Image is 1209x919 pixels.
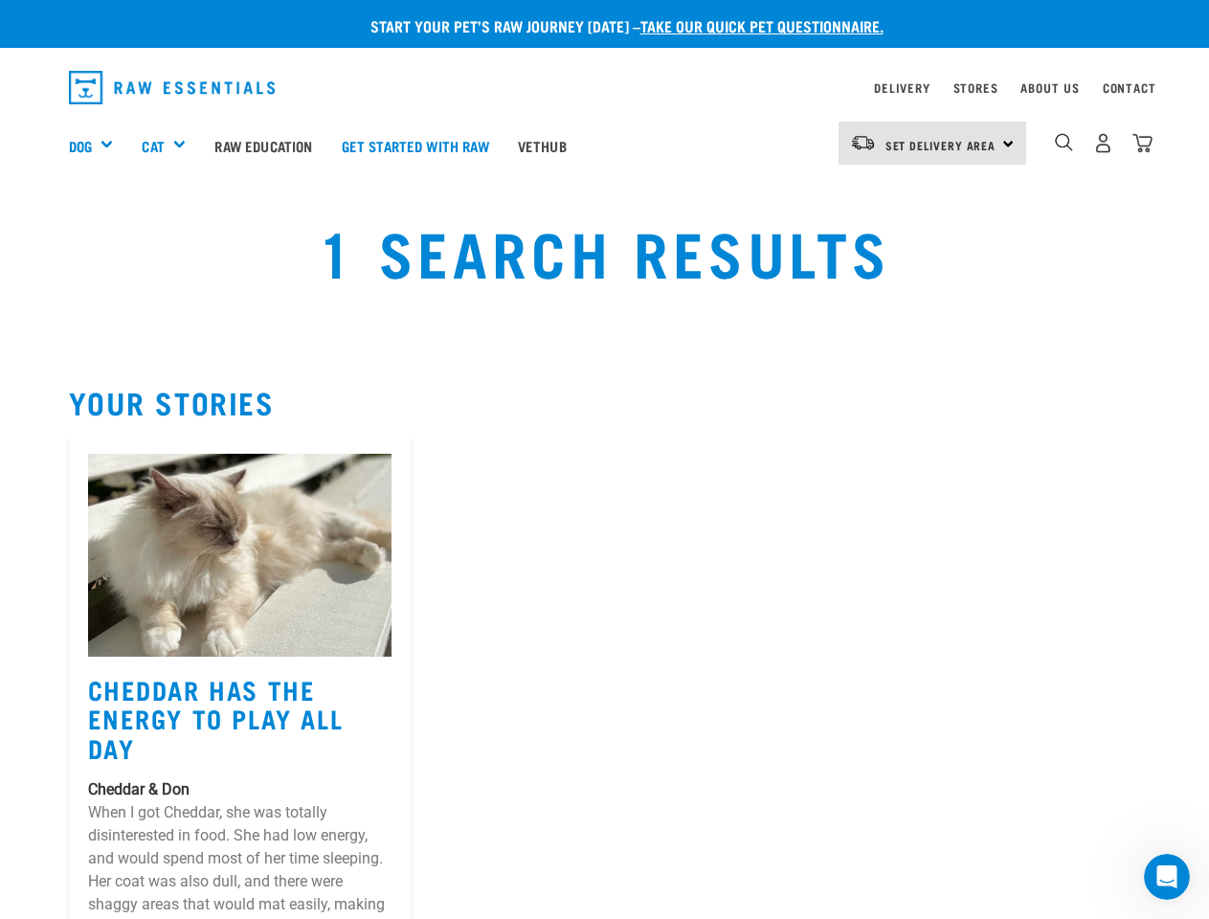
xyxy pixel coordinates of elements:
[1144,854,1190,900] iframe: Intercom live chat
[504,107,581,184] a: Vethub
[327,107,504,184] a: Get started with Raw
[88,780,190,798] strong: Cheddar & Don
[1103,84,1156,91] a: Contact
[1093,133,1113,153] img: user.png
[850,134,876,151] img: van-moving.png
[69,135,92,157] a: Dog
[88,454,392,657] img: 296929091_5279277742159029_4192332683676753359_n-1.jpg
[953,84,998,91] a: Stores
[69,385,1141,419] h2: Your Stories
[1020,84,1079,91] a: About Us
[1055,133,1073,151] img: home-icon-1@2x.png
[1132,133,1153,153] img: home-icon@2x.png
[69,71,276,104] img: Raw Essentials Logo
[54,63,1156,112] nav: dropdown navigation
[640,21,884,30] a: take our quick pet questionnaire.
[88,682,344,754] a: Cheddar Has The Energy To Play All Day
[236,216,974,285] h1: 1 Search Results
[200,107,326,184] a: Raw Education
[142,135,164,157] a: Cat
[885,142,996,148] span: Set Delivery Area
[874,84,929,91] a: Delivery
